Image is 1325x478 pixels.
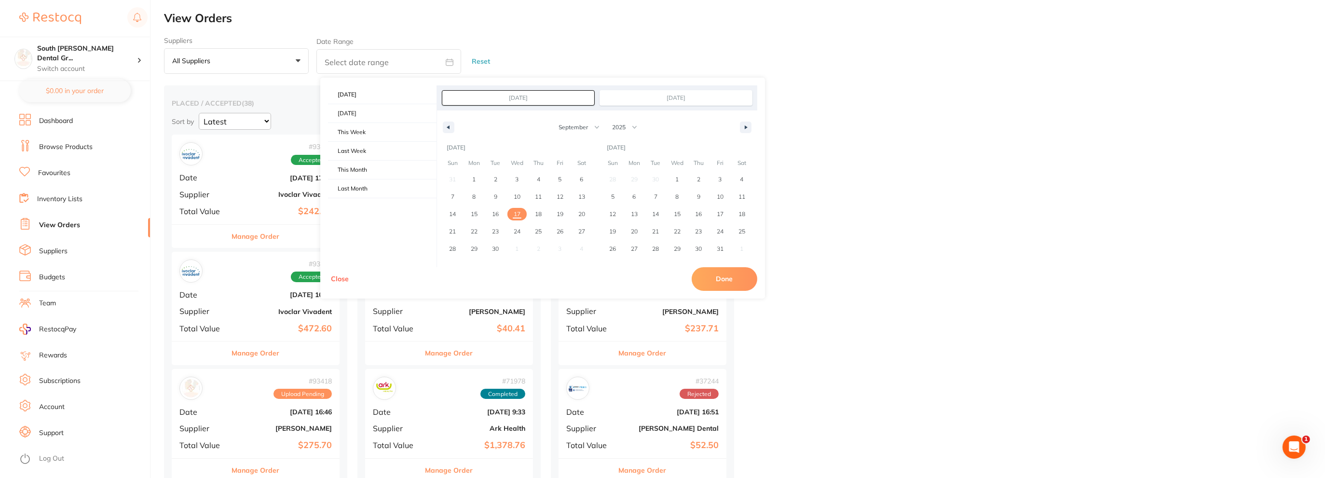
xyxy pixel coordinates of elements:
input: Early [442,91,594,105]
span: Thu [688,155,710,171]
span: # 71978 [480,377,525,385]
span: 9 [494,188,497,205]
button: 29 [667,240,688,258]
button: 19 [549,205,571,223]
span: 23 [696,223,702,240]
b: [DATE] 16:43 [235,291,332,299]
button: 16 [688,205,710,223]
button: 25 [731,223,752,240]
button: 11 [731,188,752,205]
span: Date [179,173,228,182]
span: Mon [624,155,645,171]
span: Sat [731,155,752,171]
button: This Month [328,161,437,179]
span: Completed [480,389,525,399]
span: Total Value [566,324,615,333]
a: Account [39,402,65,412]
button: Close [328,267,352,290]
span: 13 [631,205,638,223]
img: Ivoclar Vivadent [182,262,200,280]
span: 15 [471,205,478,223]
span: Accepted [291,155,332,165]
button: 13 [624,205,645,223]
b: $52.50 [622,440,719,451]
a: Subscriptions [39,376,81,386]
a: Favourites [38,168,70,178]
span: 3 [719,171,722,188]
b: $1,378.76 [429,440,525,451]
button: 26 [549,223,571,240]
button: 22 [667,223,688,240]
span: 8 [472,188,476,205]
button: 24 [710,223,731,240]
span: 25 [738,223,745,240]
span: 15 [674,205,681,223]
p: Sort by [172,117,194,126]
img: Adam Dental [182,379,200,397]
button: 25 [528,223,549,240]
button: 20 [624,223,645,240]
span: 10 [717,188,724,205]
span: Total Value [179,207,228,216]
span: Total Value [179,324,228,333]
span: Date [373,408,421,416]
span: # 93891 [291,143,332,150]
b: $242.25 [235,206,332,217]
button: Last Month [328,179,437,198]
span: 11 [535,188,542,205]
button: 29 [464,240,485,258]
span: 14 [652,205,659,223]
button: 27 [571,223,592,240]
input: Select date range [316,49,461,74]
button: 16 [485,205,506,223]
span: Wed [506,155,528,171]
span: 4 [537,171,540,188]
span: Rejected [680,389,719,399]
b: [PERSON_NAME] [622,308,719,315]
button: 3 [710,171,731,188]
span: # 93418 [273,377,332,385]
a: View Orders [39,220,80,230]
button: 20 [571,205,592,223]
span: 2 [494,171,497,188]
span: 26 [609,240,616,258]
img: Restocq Logo [19,13,81,24]
div: Ivoclar Vivadent#93760AcceptedDate[DATE] 16:43SupplierIvoclar VivadentTotal Value$472.60Manage Order [172,252,340,365]
button: Reset [469,49,493,74]
span: 7 [654,188,657,205]
span: Fri [710,155,731,171]
a: Log Out [39,454,64,464]
button: 21 [442,223,464,240]
button: 22 [464,223,485,240]
span: Date [179,408,228,416]
span: 9 [697,188,700,205]
span: 21 [652,223,659,240]
span: Tue [485,155,506,171]
button: 14 [442,205,464,223]
button: All suppliers [164,48,309,74]
span: Thu [528,155,549,171]
button: 17 [710,205,731,223]
span: Last Week [328,142,437,160]
span: [DATE] [328,104,437,123]
a: Budgets [39,273,65,282]
img: Ark Health [375,379,394,397]
span: 29 [674,240,681,258]
button: 5 [549,171,571,188]
span: 30 [492,240,499,258]
span: 1 [1302,436,1310,443]
span: 24 [717,223,724,240]
span: Total Value [566,441,615,450]
b: [PERSON_NAME] Dental [622,424,719,432]
button: 1 [464,171,485,188]
button: 1 [667,171,688,188]
span: Sun [442,155,464,171]
span: 16 [492,205,499,223]
span: Date [566,290,615,299]
button: Manage Order [425,341,473,365]
button: 7 [645,188,667,205]
span: 22 [674,223,681,240]
button: 28 [442,240,464,258]
b: $237.71 [622,324,719,334]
